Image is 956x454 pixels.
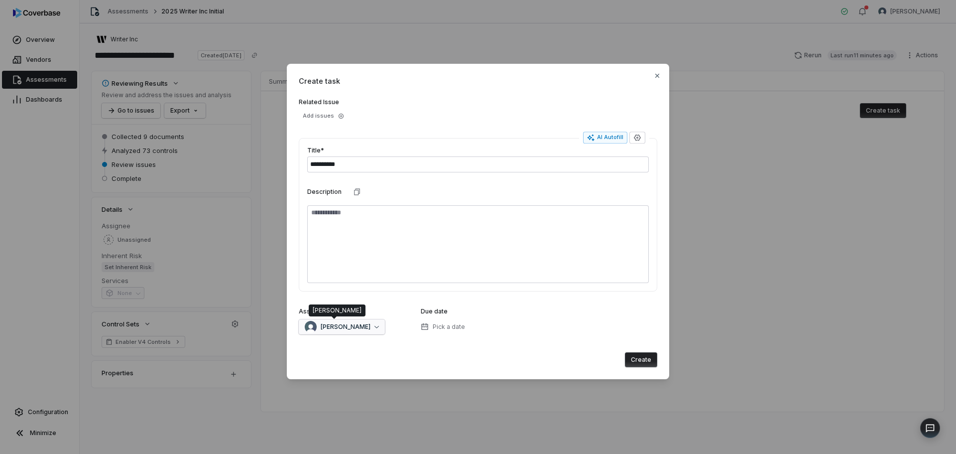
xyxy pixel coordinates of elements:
[313,306,361,314] div: [PERSON_NAME]
[421,307,448,315] label: Due date
[299,307,335,315] label: Assigned to
[321,323,370,331] span: [PERSON_NAME]
[587,134,623,142] div: AI Autofill
[299,98,657,106] label: Related Issue
[418,316,468,337] button: Pick a date
[307,188,342,196] label: Description
[299,76,657,86] span: Create task
[433,323,465,331] span: Pick a date
[307,147,324,154] label: Title*
[305,321,317,333] img: Melanie Lorent avatar
[299,110,348,122] button: Add issues
[625,352,657,367] button: Create
[583,132,627,144] button: AI Autofill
